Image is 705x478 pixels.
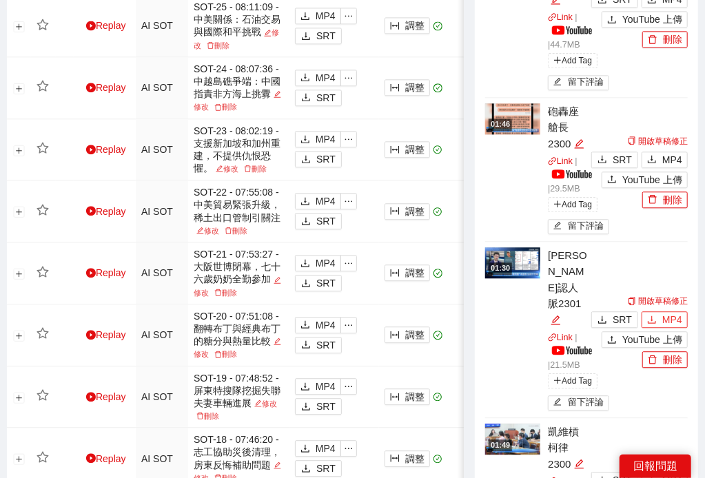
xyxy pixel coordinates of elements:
[86,453,96,463] span: play-circle
[14,392,25,403] button: 展開行
[628,297,636,305] span: copy
[295,398,342,415] button: downloadSRT
[551,312,561,329] div: 編輯
[597,154,607,165] span: download
[553,376,562,384] span: plus
[642,311,688,328] button: downloadMP4
[295,317,341,333] button: downloadMP4
[433,455,442,464] span: check-circle
[316,194,336,209] span: MP4
[37,142,49,154] span: star
[390,268,400,279] span: column-width
[300,258,310,269] span: download
[194,412,222,420] a: 刪除
[264,29,272,37] span: edit
[37,451,49,464] span: star
[316,214,336,229] span: SRT
[194,63,284,113] div: SOT-24 - 08:07:36 - 中越島礁爭端：中國指責非方海上挑釁
[340,255,357,271] button: ellipsis
[194,28,279,49] a: 修改
[548,11,588,52] p: | | 44.7 MB
[214,103,222,111] span: delete
[225,227,232,234] span: delete
[316,276,336,291] span: SRT
[620,455,691,478] div: 回報問題
[86,206,126,217] a: Replay
[553,221,562,231] span: edit
[628,136,636,145] span: copy
[552,169,592,178] img: yt_logo_rgb_light.a676ea31.png
[316,70,336,85] span: MP4
[548,156,573,166] a: linkLink
[385,17,430,34] button: column-width調整
[37,266,49,278] span: star
[548,155,588,196] p: | | 29.5 MB
[14,145,25,156] button: 展開行
[642,31,688,48] button: delete刪除
[222,227,250,235] a: 刪除
[295,275,342,291] button: downloadSRT
[194,1,284,51] div: SOT-25 - 08:11:09 - 中美關係：石油交易與國際和平挑戰
[591,152,638,168] button: downloadSRT
[340,317,357,333] button: ellipsis
[548,424,588,472] div: 凱維槓柯律2300
[86,145,96,154] span: play-circle
[340,193,357,209] button: ellipsis
[14,330,25,341] button: 展開行
[602,172,688,188] button: uploadYouTube 上傳
[316,461,336,476] span: SRT
[316,90,336,105] span: SRT
[141,142,183,157] div: AI SOT
[548,331,588,372] p: | | 21.5 MB
[194,248,284,298] div: SOT-21 - 07:53:27 - 大阪世博閉幕，七十六歲奶奶全勤參加
[213,165,241,173] a: 修改
[295,213,342,229] button: downloadSRT
[196,412,204,419] span: delete
[340,131,357,147] button: ellipsis
[341,134,356,144] span: ellipsis
[300,320,310,331] span: download
[301,216,311,227] span: download
[316,337,336,353] span: SRT
[340,70,357,86] button: ellipsis
[548,53,597,68] span: Add Tag
[14,83,25,94] button: 展開行
[552,25,592,34] img: yt_logo_rgb_light.a676ea31.png
[86,329,126,340] a: Replay
[548,373,597,388] span: Add Tag
[574,138,584,149] span: edit
[196,227,204,234] span: edit
[86,206,96,216] span: play-circle
[553,56,562,64] span: plus
[613,152,632,167] span: SRT
[552,346,592,355] img: yt_logo_rgb_light.a676ea31.png
[340,378,357,395] button: ellipsis
[489,262,512,274] div: 01:30
[295,460,342,477] button: downloadSRT
[295,28,342,44] button: downloadSRT
[607,14,617,25] span: upload
[647,315,657,326] span: download
[385,264,430,281] button: column-width調整
[548,333,557,342] span: link
[485,247,540,278] img: 788ee679-8be4-4f7f-a396-3f53b740fba7.jpg
[86,267,126,278] a: Replay
[662,312,682,327] span: MP4
[390,392,400,403] span: column-width
[385,141,430,158] button: column-width調整
[341,11,356,21] span: ellipsis
[86,144,126,155] a: Replay
[141,265,183,280] div: AI SOT
[485,424,540,455] img: d2702522-874a-4563-b350-23a2e4e532f3.jpg
[591,311,638,328] button: downloadSRT
[574,136,584,152] div: 編輯
[86,392,96,402] span: play-circle
[141,204,183,219] div: AI SOT
[212,103,240,111] a: 刪除
[548,156,557,165] span: link
[295,151,342,167] button: downloadSRT
[340,440,357,457] button: ellipsis
[141,18,183,33] div: AI SOT
[385,450,430,467] button: column-width調整
[390,145,400,156] span: column-width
